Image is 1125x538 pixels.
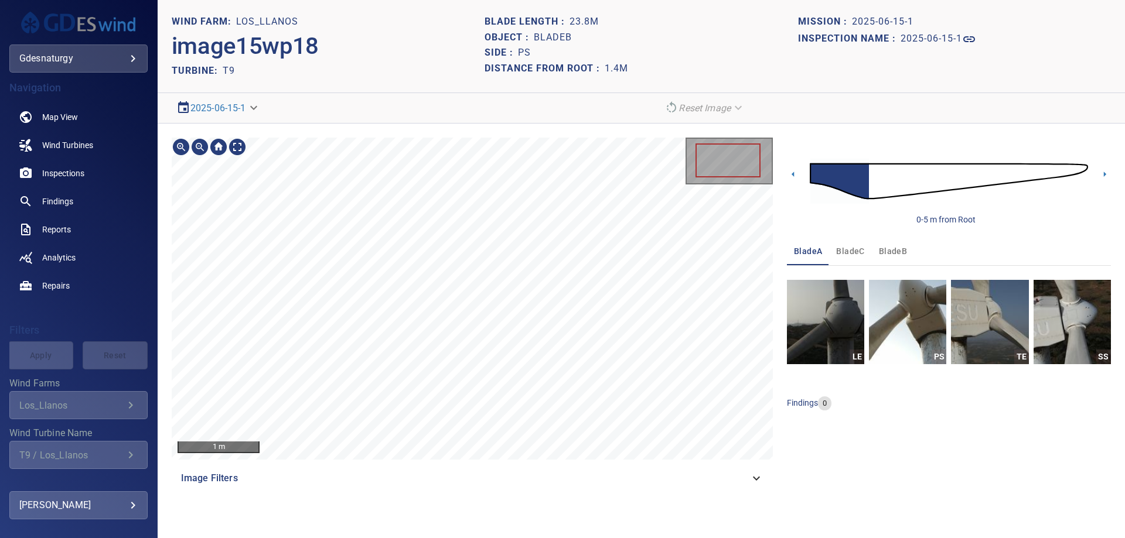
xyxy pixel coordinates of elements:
div: PS [932,349,946,364]
a: map noActive [9,103,148,131]
h1: Side : [485,47,518,59]
div: Reset Image [660,98,749,118]
h4: Navigation [9,82,148,94]
h1: Los_Llanos [236,16,298,28]
h1: bladeB [534,32,572,43]
div: Toggle full page [228,138,247,156]
span: bladeB [879,244,907,259]
div: Wind Farms [9,391,148,419]
h4: Filters [9,324,148,336]
h1: 1.4m [605,63,628,74]
div: T9 / Los_Llanos [19,450,124,461]
a: PS [869,280,946,364]
a: LE [787,280,864,364]
div: 0-5 m from Root [916,214,976,225]
span: Wind Turbines [42,139,93,151]
h1: WIND FARM: [172,16,236,28]
a: analytics noActive [9,244,148,272]
a: 2025-06-15-1 [190,102,246,114]
div: SS [1096,349,1111,364]
span: Map View [42,111,78,123]
h1: Inspection name : [798,33,901,44]
h1: Distance from root : [485,63,605,74]
div: Zoom in [172,138,190,156]
span: Inspections [42,167,84,179]
span: 0 [818,398,831,409]
div: Los_Llanos [19,400,124,411]
a: inspections noActive [9,159,148,187]
a: windturbines noActive [9,131,148,159]
span: Image Filters [181,471,749,485]
div: gdesnaturgy [9,44,148,73]
h1: Blade length : [485,16,570,28]
label: Wind Turbine Name [9,429,148,438]
label: Wind Farms [9,379,148,388]
div: Zoom out [190,138,209,156]
h1: 23.8m [570,16,599,28]
span: findings [787,398,818,407]
h1: 2025-06-15-1 [852,16,913,28]
div: LE [850,349,864,364]
span: Repairs [42,280,70,292]
h1: Object : [485,32,534,43]
em: Reset Image [679,102,731,114]
div: Image Filters [172,464,773,492]
a: findings noActive [9,187,148,215]
div: 2025-06-15-1 [172,98,265,118]
h1: 2025-06-15-1 [901,33,962,44]
div: Go home [209,138,228,156]
h2: image15wp18 [172,32,319,60]
a: reports noActive [9,215,148,244]
a: repairs noActive [9,272,148,300]
h1: PS [518,47,531,59]
div: [PERSON_NAME] [19,496,138,515]
div: Wind Turbine Name [9,441,148,469]
span: bladeA [794,244,822,259]
span: bladeC [836,244,864,259]
div: gdesnaturgy [19,49,138,68]
span: Analytics [42,252,76,263]
img: d [810,148,1088,215]
span: Findings [42,196,73,207]
div: TE [1014,349,1029,364]
h2: T9 [223,65,235,76]
a: 2025-06-15-1 [901,32,976,46]
span: Reports [42,224,71,235]
h2: TURBINE: [172,65,223,76]
h1: Mission : [798,16,852,28]
a: TE [951,280,1028,364]
a: SS [1034,280,1111,364]
img: gdesnaturgy-logo [20,9,137,35]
